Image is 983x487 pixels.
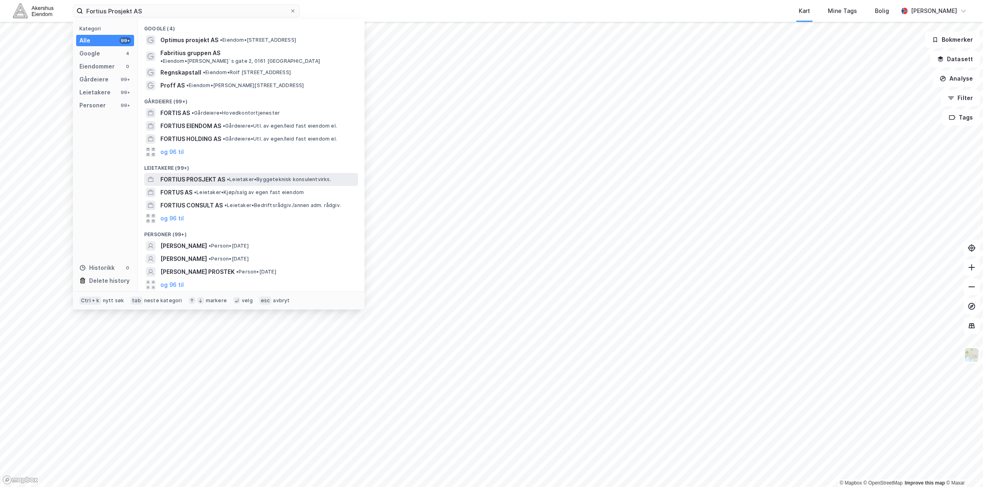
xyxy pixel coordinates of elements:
a: Improve this map [905,480,945,486]
button: Datasett [930,51,980,67]
div: Mine Tags [828,6,857,16]
span: Person • [DATE] [236,269,276,275]
button: og 96 til [160,280,184,290]
input: Søk på adresse, matrikkel, gårdeiere, leietakere eller personer [83,5,290,17]
div: Personer (99+) [138,225,365,239]
span: [PERSON_NAME] [160,254,207,264]
span: FORTIUS CONSULT AS [160,201,223,210]
a: Mapbox homepage [2,475,38,485]
span: Gårdeiere • Utl. av egen/leid fast eiendom el. [223,136,337,142]
a: Mapbox [840,480,862,486]
span: Person • [DATE] [209,243,249,249]
button: Tags [942,109,980,126]
div: 99+ [119,37,131,44]
span: Leietaker • Kjøp/salg av egen fast eiendom [194,189,304,196]
div: 99+ [119,76,131,83]
span: Eiendom • Rolf [STREET_ADDRESS] [203,69,291,76]
div: velg [242,297,253,304]
div: 0 [124,63,131,70]
div: Google (4) [138,19,365,34]
div: Alle [79,36,90,45]
div: Leietakere [79,88,111,97]
span: • [223,123,225,129]
div: Ctrl + k [79,297,101,305]
span: FORTUS AS [160,188,192,197]
span: • [220,37,222,43]
span: Eiendom • [PERSON_NAME]`s gate 2, 0161 [GEOGRAPHIC_DATA] [160,58,320,64]
span: FORTIS AS [160,108,190,118]
div: nytt søk [103,297,124,304]
span: • [160,58,163,64]
div: tab [130,297,143,305]
button: og 96 til [160,214,184,223]
span: • [227,176,229,182]
div: 99+ [119,102,131,109]
div: Kart [799,6,810,16]
div: esc [259,297,272,305]
div: avbryt [273,297,290,304]
div: Historikk [79,263,115,273]
span: Optimus prosjekt AS [160,35,218,45]
button: Filter [941,90,980,106]
div: 0 [124,265,131,271]
span: Leietaker • Byggeteknisk konsulentvirks. [227,176,331,183]
span: Person • [DATE] [209,256,249,262]
div: Leietakere (99+) [138,158,365,173]
div: Gårdeiere [79,75,109,84]
div: neste kategori [144,297,182,304]
img: akershus-eiendom-logo.9091f326c980b4bce74ccdd9f866810c.svg [13,4,53,18]
span: Fabritius gruppen AS [160,48,220,58]
span: [PERSON_NAME] PROSTEK [160,267,235,277]
button: og 96 til [160,147,184,157]
span: Regnskapstall [160,68,201,77]
div: markere [206,297,227,304]
span: Eiendom • [STREET_ADDRESS] [220,37,296,43]
div: Bolig [875,6,889,16]
span: • [223,136,225,142]
img: Z [964,347,979,363]
div: 4 [124,50,131,57]
iframe: Chat Widget [942,448,983,487]
span: Leietaker • Bedriftsrådgiv./annen adm. rådgiv. [224,202,341,209]
span: • [203,69,205,75]
div: Gårdeiere (99+) [138,92,365,107]
div: Kontrollprogram for chat [942,448,983,487]
span: FORTIUS PROSJEKT AS [160,175,225,184]
span: • [209,256,211,262]
span: • [236,269,239,275]
div: Eiendommer [79,62,115,71]
span: • [194,189,196,195]
span: FORTIUS HOLDING AS [160,134,221,144]
div: [PERSON_NAME] [911,6,957,16]
a: OpenStreetMap [864,480,903,486]
span: • [186,82,189,88]
div: Google [79,49,100,58]
span: Eiendom • [PERSON_NAME][STREET_ADDRESS] [186,82,304,89]
span: FORTIUS EIENDOM AS [160,121,221,131]
span: • [209,243,211,249]
div: Delete history [89,276,130,286]
span: Gårdeiere • Hovedkontortjenester [192,110,280,116]
div: Kategori [79,26,134,32]
span: Proff AS [160,81,185,90]
span: Gårdeiere • Utl. av egen/leid fast eiendom el. [223,123,337,129]
span: • [224,202,227,208]
div: 99+ [119,89,131,96]
button: Analyse [933,70,980,87]
button: Bokmerker [925,32,980,48]
span: • [192,110,194,116]
div: Personer [79,100,106,110]
span: [PERSON_NAME] [160,241,207,251]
